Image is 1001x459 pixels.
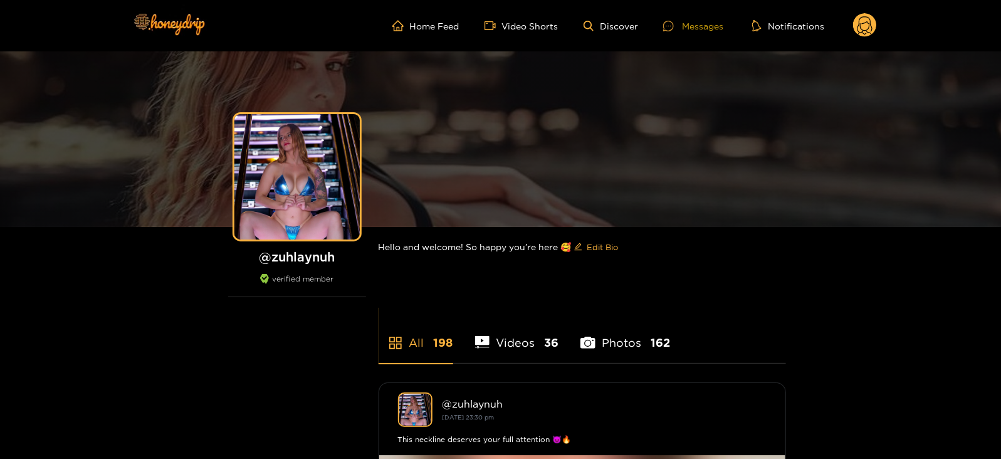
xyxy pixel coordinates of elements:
div: Hello and welcome! So happy you’re here 🥰 [379,227,786,267]
h1: @ zuhlaynuh [228,249,366,265]
li: Videos [475,307,559,363]
a: Video Shorts [485,20,558,31]
span: home [392,20,410,31]
a: Discover [584,21,638,31]
li: All [379,307,453,363]
div: @ zuhlaynuh [443,398,767,409]
span: 198 [434,335,453,351]
button: editEdit Bio [572,237,621,257]
span: Edit Bio [587,241,619,253]
div: This neckline deserves your full attention 😈🔥 [398,433,767,446]
li: Photos [580,307,670,363]
span: 162 [651,335,670,351]
div: verified member [228,274,366,297]
a: Home Feed [392,20,459,31]
div: Messages [663,19,723,33]
span: 36 [544,335,558,351]
span: video-camera [485,20,502,31]
span: edit [574,243,582,252]
button: Notifications [748,19,828,32]
span: appstore [388,335,403,351]
small: [DATE] 23:30 pm [443,414,495,421]
img: zuhlaynuh [398,393,432,427]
